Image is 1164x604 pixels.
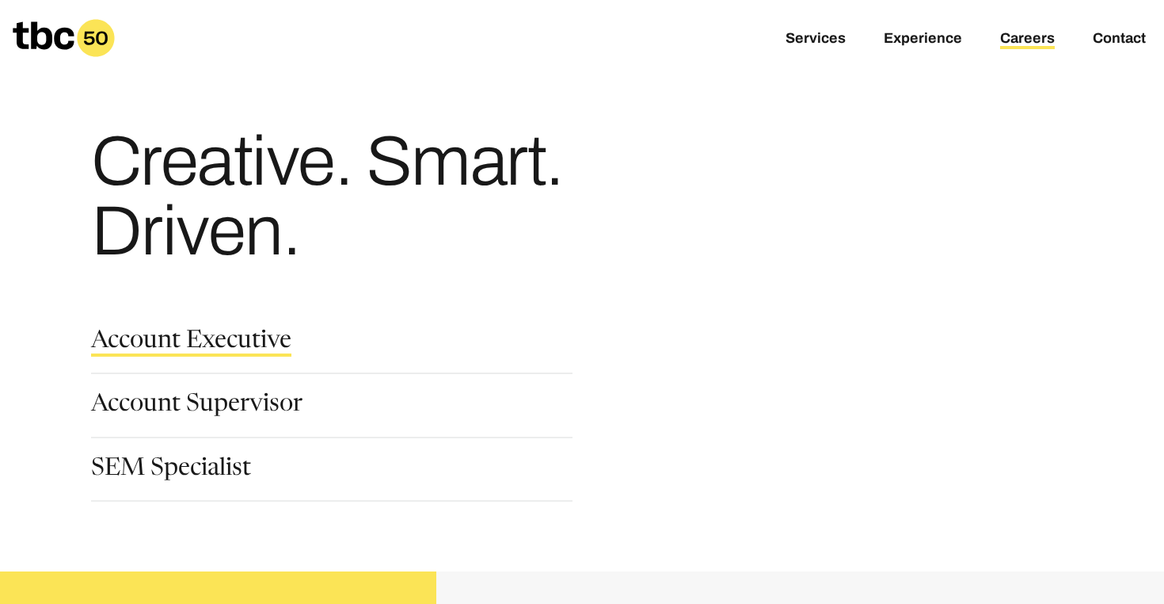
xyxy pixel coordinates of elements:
[91,393,302,420] a: Account Supervisor
[13,19,115,57] a: Homepage
[1000,30,1055,49] a: Careers
[91,127,699,266] h1: Creative. Smart. Driven.
[91,457,251,484] a: SEM Specialist
[91,330,291,357] a: Account Executive
[884,30,962,49] a: Experience
[1093,30,1146,49] a: Contact
[786,30,846,49] a: Services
